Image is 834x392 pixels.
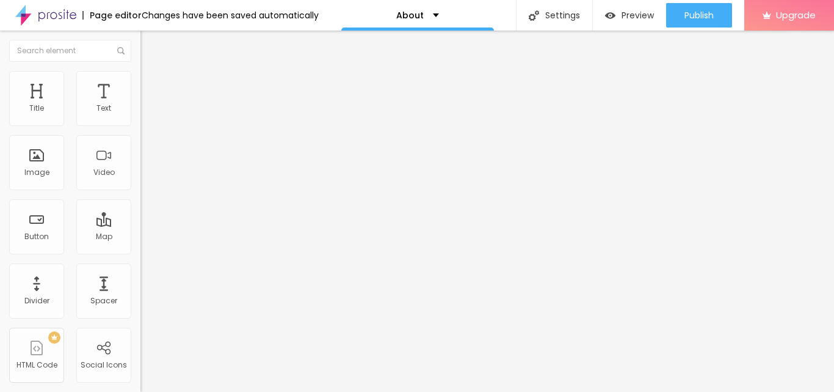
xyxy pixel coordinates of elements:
div: Title [29,104,44,113]
div: Image [24,168,49,177]
img: view-1.svg [605,10,615,21]
div: HTML Code [16,361,57,369]
div: Map [96,232,112,241]
div: Page editor [82,11,142,20]
div: Divider [24,297,49,305]
button: Publish [666,3,732,28]
span: Upgrade [776,10,816,20]
iframe: Editor [140,31,834,392]
span: Preview [622,10,654,20]
button: Preview [593,3,666,28]
p: About [396,11,424,20]
img: Icone [529,10,539,21]
div: Button [24,232,49,241]
div: Video [93,168,115,177]
div: Social Icons [81,361,127,369]
img: Icone [117,47,125,54]
div: Spacer [90,297,117,305]
input: Search element [9,40,131,62]
div: Text [96,104,111,113]
span: Publish [684,10,714,20]
div: Changes have been saved automatically [142,11,319,20]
